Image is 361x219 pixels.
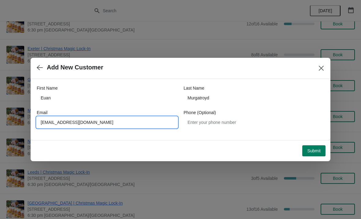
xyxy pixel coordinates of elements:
input: Smith [184,92,324,103]
h2: Add New Customer [47,64,103,71]
label: Phone (Optional) [184,109,216,116]
input: Enter your email [37,117,177,128]
button: Submit [302,145,326,156]
button: Close [316,63,327,74]
label: Email [37,109,47,116]
label: Last Name [184,85,204,91]
input: Enter your phone number [184,117,324,128]
label: First Name [37,85,58,91]
input: John [37,92,177,103]
span: Submit [307,148,321,153]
